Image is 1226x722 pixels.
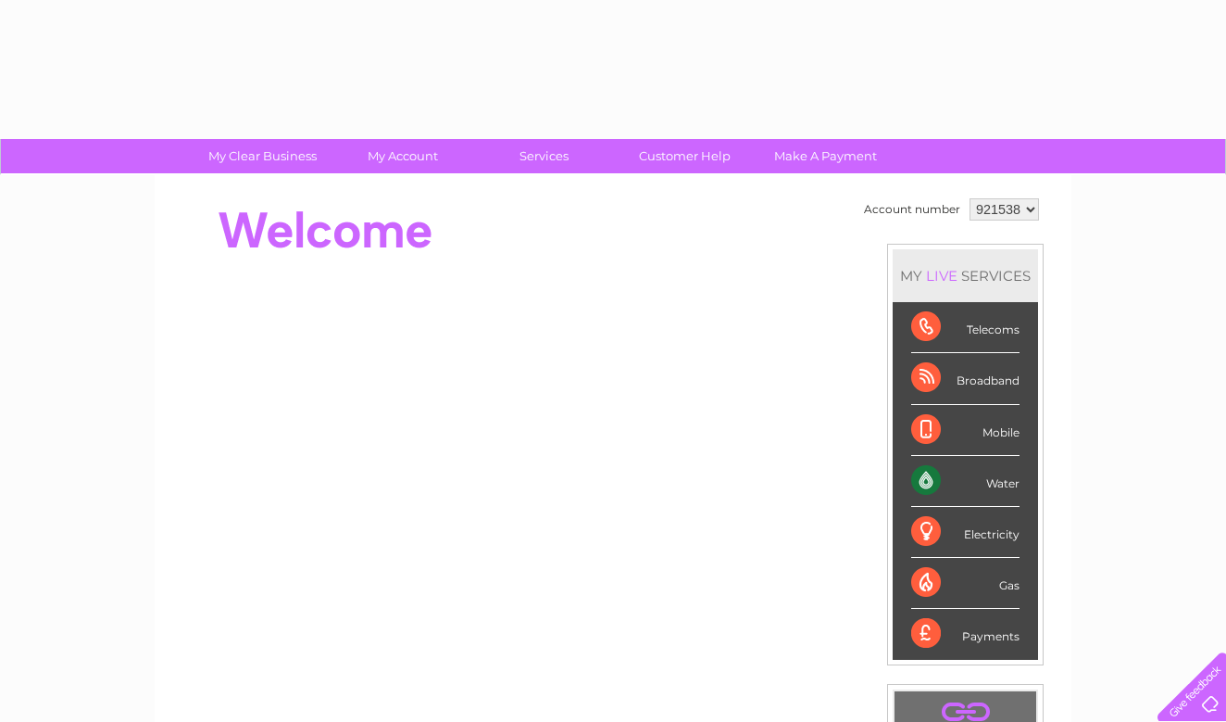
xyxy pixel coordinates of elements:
[749,139,902,173] a: Make A Payment
[922,267,961,285] div: LIVE
[327,139,480,173] a: My Account
[859,194,965,225] td: Account number
[608,139,761,173] a: Customer Help
[911,405,1020,456] div: Mobile
[893,249,1038,302] div: MY SERVICES
[911,353,1020,404] div: Broadband
[911,302,1020,353] div: Telecoms
[911,456,1020,507] div: Water
[911,507,1020,558] div: Electricity
[911,609,1020,659] div: Payments
[911,558,1020,609] div: Gas
[186,139,339,173] a: My Clear Business
[468,139,620,173] a: Services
